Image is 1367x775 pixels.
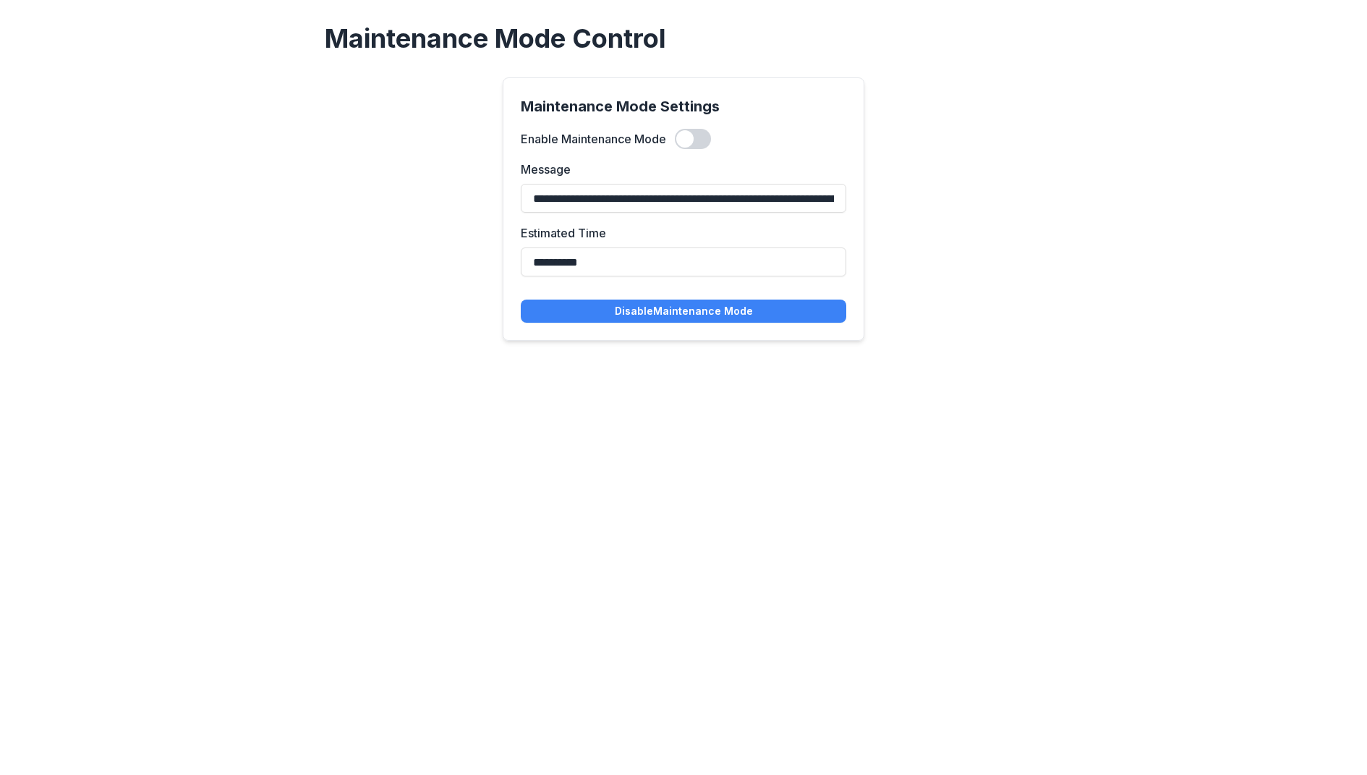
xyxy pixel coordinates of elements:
[325,23,1042,54] h1: Maintenance Mode Control
[521,300,846,323] button: DisableMaintenance Mode
[521,224,838,242] label: Estimated Time
[521,161,838,178] label: Message
[521,96,846,117] p: Maintenance Mode Settings
[521,130,666,148] label: Enable Maintenance Mode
